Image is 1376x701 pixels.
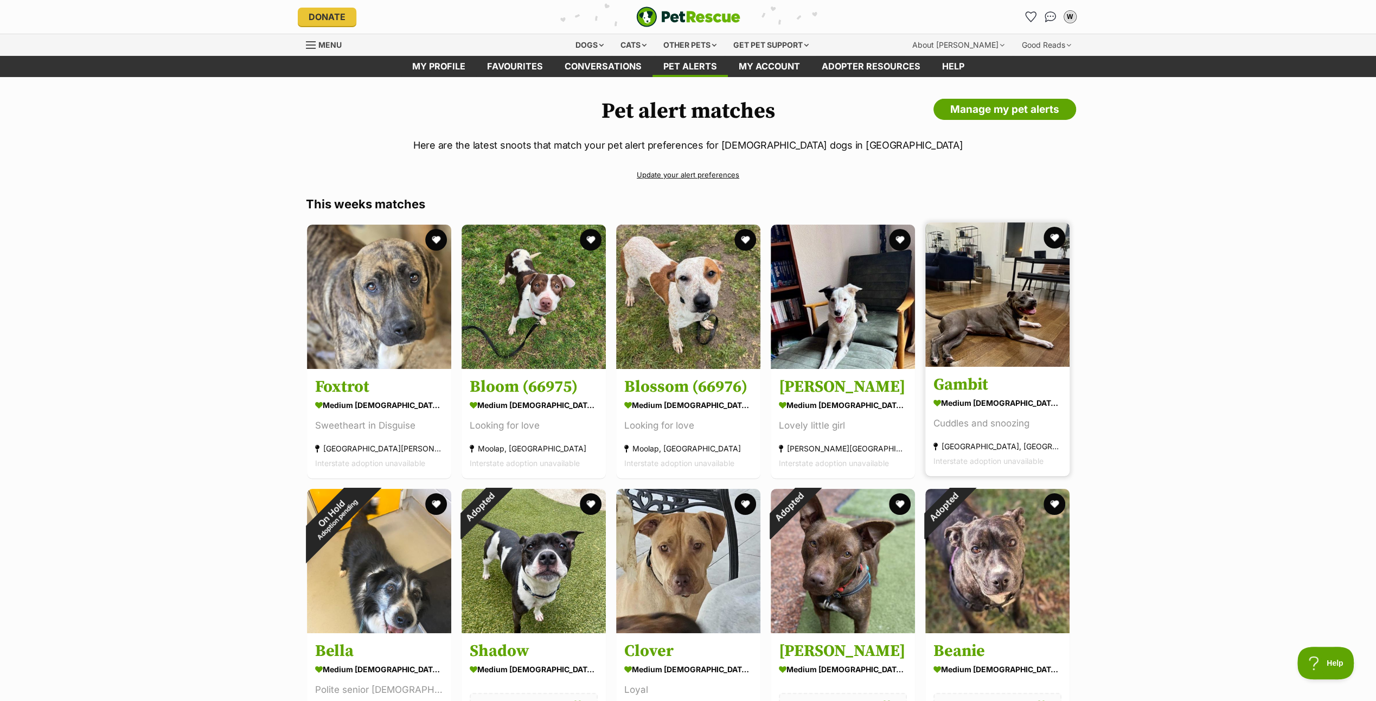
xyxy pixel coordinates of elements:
[306,196,1071,212] h3: This weeks matches
[470,458,580,468] span: Interstate adoption unavailable
[470,662,598,678] div: medium [DEMOGRAPHIC_DATA] Dog
[307,624,451,635] a: On HoldAdoption pending
[925,624,1070,635] a: Adopted
[580,229,601,251] button: favourite
[315,377,443,397] h3: Foxtrot
[652,56,728,77] a: Pet alerts
[1022,8,1079,26] ul: Account quick links
[889,493,911,515] button: favourite
[779,641,907,662] h3: [PERSON_NAME]
[624,441,752,456] div: Moolap, [GEOGRAPHIC_DATA]
[624,458,734,468] span: Interstate adoption unavailable
[779,397,907,413] div: medium [DEMOGRAPHIC_DATA] Dog
[933,456,1044,466] span: Interstate adoption unavailable
[779,441,907,456] div: [PERSON_NAME][GEOGRAPHIC_DATA]
[624,662,752,678] div: medium [DEMOGRAPHIC_DATA] Dog
[462,225,606,369] img: Bloom (66975)
[401,56,476,77] a: My profile
[728,56,811,77] a: My account
[779,377,907,397] h3: [PERSON_NAME]
[911,475,975,539] div: Adopted
[1042,8,1059,26] a: Conversations
[1045,11,1056,22] img: chat-41dd97257d64d25036548639549fe6c8038ab92f7586957e7f3b1b290dea8141.svg
[298,8,356,26] a: Donate
[447,475,511,539] div: Adopted
[931,56,975,77] a: Help
[306,138,1071,152] p: Here are the latest snoots that match your pet alert preferences for [DEMOGRAPHIC_DATA] dogs in [...
[425,493,447,515] button: favourite
[779,458,889,468] span: Interstate adoption unavailable
[933,374,1061,395] h3: Gambit
[925,222,1070,367] img: Gambit
[756,475,821,539] div: Adopted
[624,418,752,433] div: Looking for love
[580,493,601,515] button: favourite
[1065,11,1076,22] div: W
[933,641,1061,662] h3: Beanie
[933,662,1061,678] div: medium [DEMOGRAPHIC_DATA] Dog
[613,34,654,56] div: Cats
[734,493,756,515] button: favourite
[779,662,907,678] div: medium [DEMOGRAPHIC_DATA] Dog
[1014,34,1079,56] div: Good Reads
[771,225,915,369] img: Xena Uffelman
[771,368,915,479] a: [PERSON_NAME] medium [DEMOGRAPHIC_DATA] Dog Lovely little girl [PERSON_NAME][GEOGRAPHIC_DATA] Int...
[286,468,381,563] div: On Hold
[315,641,443,662] h3: Bella
[462,489,606,633] img: Shadow
[636,7,740,27] img: logo-e224e6f780fb5917bec1dbf3a21bbac754714ae5b6737aabdf751b685950b380.svg
[616,489,760,633] img: Clover
[306,34,349,54] a: Menu
[315,458,425,468] span: Interstate adoption unavailable
[307,368,451,479] a: Foxtrot medium [DEMOGRAPHIC_DATA] Dog Sweetheart in Disguise [GEOGRAPHIC_DATA][PERSON_NAME][GEOGR...
[726,34,816,56] div: Get pet support
[307,225,451,369] img: Foxtrot
[425,229,447,251] button: favourite
[779,418,907,433] div: Lovely little girl
[315,441,443,456] div: [GEOGRAPHIC_DATA][PERSON_NAME][GEOGRAPHIC_DATA]
[315,662,443,678] div: medium [DEMOGRAPHIC_DATA] Dog
[318,40,342,49] span: Menu
[554,56,652,77] a: conversations
[616,225,760,369] img: Blossom (66976)
[624,377,752,397] h3: Blossom (66976)
[624,641,752,662] h3: Clover
[933,416,1061,431] div: Cuddles and snoozing
[462,624,606,635] a: Adopted
[771,624,915,635] a: Adopted
[624,683,752,698] div: Loyal
[470,377,598,397] h3: Bloom (66975)
[1297,647,1354,679] iframe: Help Scout Beacon - Open
[470,418,598,433] div: Looking for love
[315,418,443,433] div: Sweetheart in Disguise
[306,165,1071,184] a: Update your alert preferences
[656,34,724,56] div: Other pets
[905,34,1012,56] div: About [PERSON_NAME]
[925,366,1070,476] a: Gambit medium [DEMOGRAPHIC_DATA] Dog Cuddles and snoozing [GEOGRAPHIC_DATA], [GEOGRAPHIC_DATA] In...
[476,56,554,77] a: Favourites
[933,439,1061,454] div: [GEOGRAPHIC_DATA], [GEOGRAPHIC_DATA]
[315,683,443,698] div: Polite senior [DEMOGRAPHIC_DATA]
[889,229,911,251] button: favourite
[306,99,1071,124] h1: Pet alert matches
[925,489,1070,633] img: Beanie
[933,395,1061,411] div: medium [DEMOGRAPHIC_DATA] Dog
[624,397,752,413] div: medium [DEMOGRAPHIC_DATA] Dog
[734,229,756,251] button: favourite
[636,7,740,27] a: PetRescue
[470,441,598,456] div: Moolap, [GEOGRAPHIC_DATA]
[462,368,606,479] a: Bloom (66975) medium [DEMOGRAPHIC_DATA] Dog Looking for love Moolap, [GEOGRAPHIC_DATA] Interstate...
[1044,493,1065,515] button: favourite
[771,489,915,633] img: Dotty
[307,489,451,633] img: Bella
[1044,227,1065,248] button: favourite
[933,99,1076,120] a: Manage my pet alerts
[316,498,359,541] span: Adoption pending
[616,368,760,479] a: Blossom (66976) medium [DEMOGRAPHIC_DATA] Dog Looking for love Moolap, [GEOGRAPHIC_DATA] Intersta...
[315,397,443,413] div: medium [DEMOGRAPHIC_DATA] Dog
[470,397,598,413] div: medium [DEMOGRAPHIC_DATA] Dog
[811,56,931,77] a: Adopter resources
[1061,8,1079,26] button: My account
[470,641,598,662] h3: Shadow
[1022,8,1040,26] a: Favourites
